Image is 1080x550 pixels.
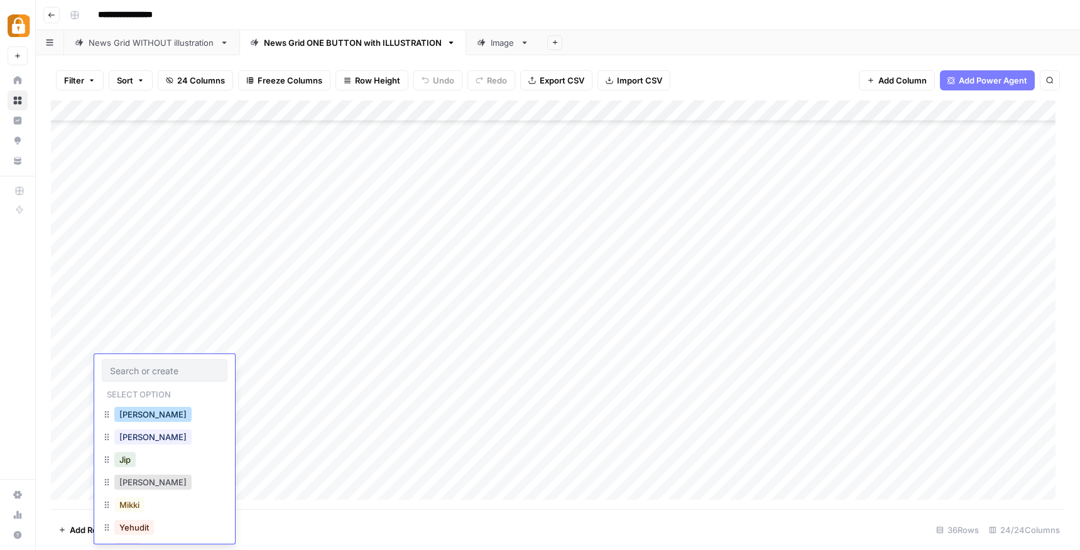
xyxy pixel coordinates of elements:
[355,74,400,87] span: Row Height
[102,404,227,427] div: [PERSON_NAME]
[859,70,935,90] button: Add Column
[64,30,239,55] a: News Grid WITHOUT illustration
[89,36,215,49] div: News Grid WITHOUT illustration
[258,74,322,87] span: Freeze Columns
[433,74,454,87] span: Undo
[114,429,192,445] button: [PERSON_NAME]
[8,525,28,545] button: Help + Support
[8,131,28,151] a: Opportunities
[264,36,442,49] div: News Grid ONE BUTTON with ILLUSTRATION
[102,495,227,517] div: Mikki
[487,74,507,87] span: Redo
[466,30,540,55] a: Image
[114,452,136,467] button: Jip
[8,10,28,41] button: Workspace: Adzz
[238,70,330,90] button: Freeze Columns
[64,74,84,87] span: Filter
[177,74,225,87] span: 24 Columns
[8,90,28,111] a: Browse
[114,497,145,512] button: Mikki
[8,151,28,171] a: Your Data
[878,74,927,87] span: Add Column
[8,505,28,525] a: Usage
[984,520,1065,540] div: 24/24 Columns
[491,36,515,49] div: Image
[114,520,154,535] button: Yehudit
[931,520,984,540] div: 36 Rows
[540,74,584,87] span: Export CSV
[51,520,112,540] button: Add Row
[56,70,104,90] button: Filter
[959,74,1027,87] span: Add Power Agent
[413,70,462,90] button: Undo
[114,475,192,490] button: [PERSON_NAME]
[8,485,28,505] a: Settings
[102,472,227,495] div: [PERSON_NAME]
[158,70,233,90] button: 24 Columns
[102,427,227,450] div: [PERSON_NAME]
[110,365,219,376] input: Search or create
[520,70,592,90] button: Export CSV
[117,74,133,87] span: Sort
[8,70,28,90] a: Home
[102,386,176,401] p: Select option
[335,70,408,90] button: Row Height
[239,30,466,55] a: News Grid ONE BUTTON with ILLUSTRATION
[467,70,515,90] button: Redo
[597,70,670,90] button: Import CSV
[617,74,662,87] span: Import CSV
[109,70,153,90] button: Sort
[70,524,104,536] span: Add Row
[8,14,30,37] img: Adzz Logo
[114,407,192,422] button: [PERSON_NAME]
[8,111,28,131] a: Insights
[102,450,227,472] div: Jip
[102,517,227,540] div: Yehudit
[940,70,1035,90] button: Add Power Agent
